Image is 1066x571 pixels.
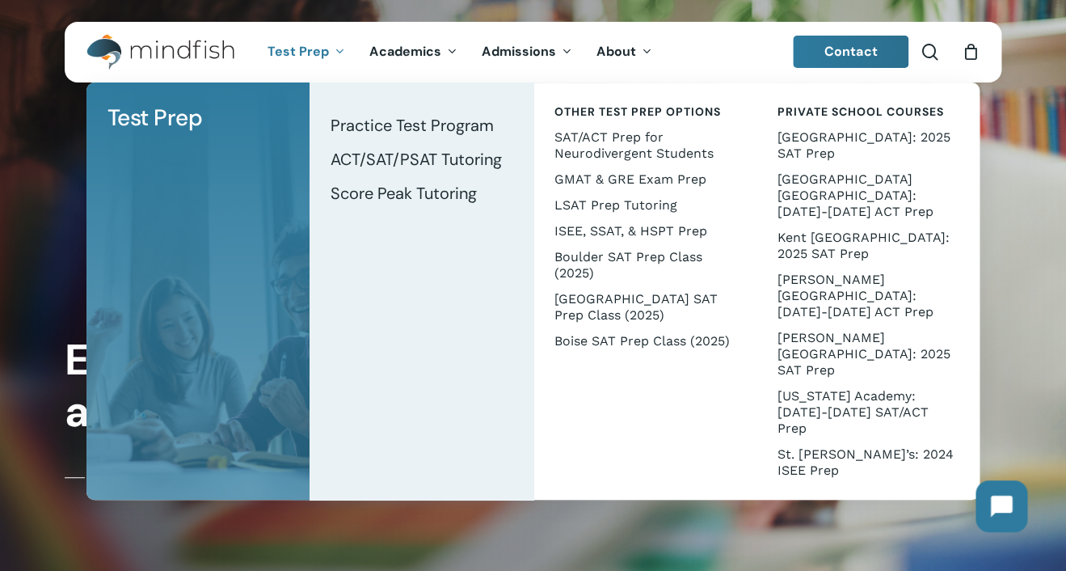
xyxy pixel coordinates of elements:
[773,442,963,484] a: St. [PERSON_NAME]’s: 2024 ISEE Prep
[550,244,740,286] a: Boulder SAT Prep Class (2025)
[773,125,963,167] a: [GEOGRAPHIC_DATA]: 2025 SAT Prep
[777,230,950,261] span: Kent [GEOGRAPHIC_DATA]: 2025 SAT Prep
[550,192,740,218] a: LSAT Prep Tutoring
[107,103,203,133] span: Test Prep
[470,45,584,59] a: Admissions
[255,22,664,82] nav: Main Menu
[793,36,909,68] a: Contact
[773,325,963,383] a: [PERSON_NAME][GEOGRAPHIC_DATA]: 2025 SAT Prep
[326,142,516,176] a: ACT/SAT/PSAT Tutoring
[554,171,706,187] span: GMAT & GRE Exam Prep
[777,272,933,319] span: [PERSON_NAME][GEOGRAPHIC_DATA]: [DATE]-[DATE] ACT Prep
[773,225,963,267] a: Kent [GEOGRAPHIC_DATA]: 2025 SAT Prep
[584,45,664,59] a: About
[103,99,293,137] a: Test Prep
[824,43,878,60] span: Contact
[777,388,929,436] span: [US_STATE] Academy: [DATE]-[DATE] SAT/ACT Prep
[331,149,502,170] span: ACT/SAT/PSAT Tutoring
[554,223,707,239] span: ISEE, SSAT, & HSPT Prep
[550,167,740,192] a: GMAT & GRE Exam Prep
[550,286,740,328] a: [GEOGRAPHIC_DATA] SAT Prep Class (2025)
[550,328,740,354] a: Boise SAT Prep Class (2025)
[777,104,944,119] span: Private School Courses
[267,43,329,60] span: Test Prep
[357,45,470,59] a: Academics
[255,45,357,59] a: Test Prep
[777,129,950,161] span: [GEOGRAPHIC_DATA]: 2025 SAT Prep
[777,446,954,478] span: St. [PERSON_NAME]’s: 2024 ISEE Prep
[550,99,740,125] a: Other Test Prep Options
[777,330,950,378] span: [PERSON_NAME][GEOGRAPHIC_DATA]: 2025 SAT Prep
[65,335,523,438] h1: Every Student Has a
[554,291,718,323] span: [GEOGRAPHIC_DATA] SAT Prep Class (2025)
[331,115,494,136] span: Practice Test Program
[554,333,730,349] span: Boise SAT Prep Class (2025)
[369,43,441,60] span: Academics
[331,183,477,204] span: Score Peak Tutoring
[773,167,963,225] a: [GEOGRAPHIC_DATA] [GEOGRAPHIC_DATA]: [DATE]-[DATE] ACT Prep
[773,267,963,325] a: [PERSON_NAME][GEOGRAPHIC_DATA]: [DATE]-[DATE] ACT Prep
[550,218,740,244] a: ISEE, SSAT, & HSPT Prep
[777,171,933,219] span: [GEOGRAPHIC_DATA] [GEOGRAPHIC_DATA]: [DATE]-[DATE] ACT Prep
[962,43,980,61] a: Cart
[554,129,714,161] span: SAT/ACT Prep for Neurodivergent Students
[554,197,677,213] span: LSAT Prep Tutoring
[326,108,516,142] a: Practice Test Program
[773,99,963,125] a: Private School Courses
[773,383,963,442] a: [US_STATE] Academy: [DATE]-[DATE] SAT/ACT Prep
[326,176,516,210] a: Score Peak Tutoring
[554,104,721,119] span: Other Test Prep Options
[482,43,556,60] span: Admissions
[959,464,1043,548] iframe: Chatbot
[596,43,636,60] span: About
[550,125,740,167] a: SAT/ACT Prep for Neurodivergent Students
[554,249,702,281] span: Boulder SAT Prep Class (2025)
[65,465,231,489] a: Test Prep Tutoring
[65,22,1001,82] header: Main Menu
